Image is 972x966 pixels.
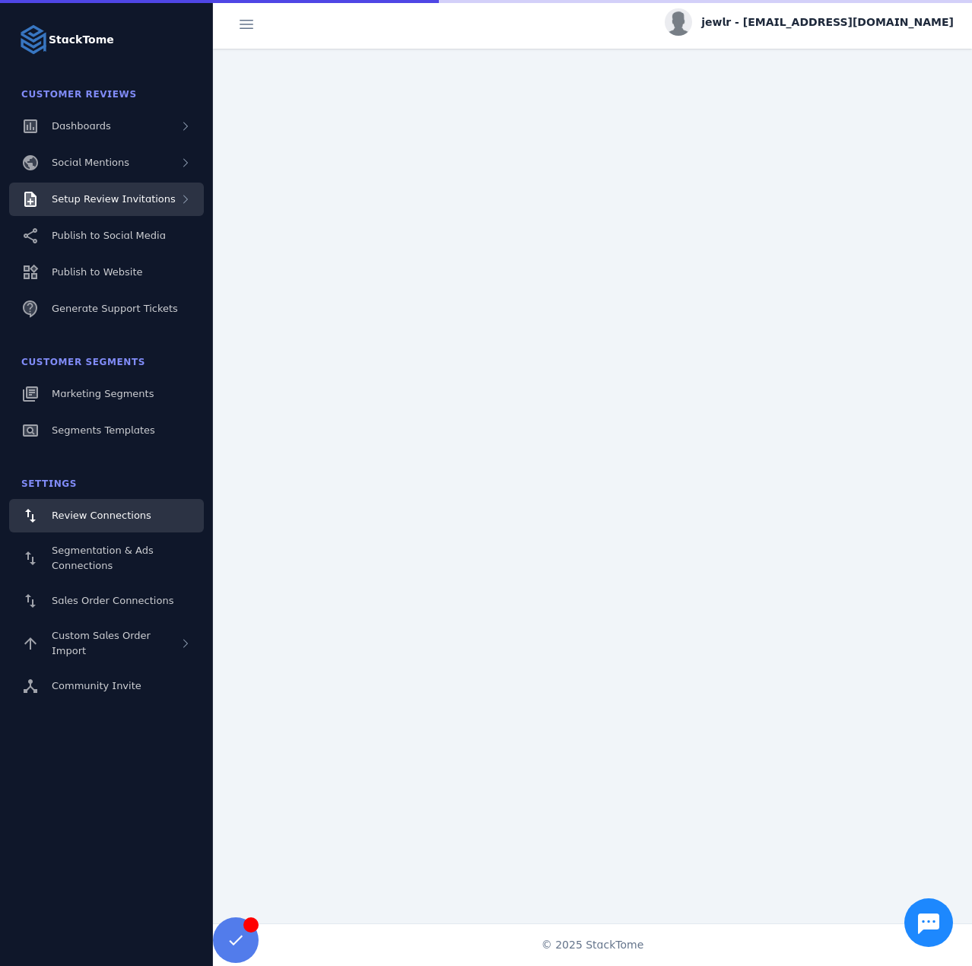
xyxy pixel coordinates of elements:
[9,499,204,532] a: Review Connections
[9,669,204,703] a: Community Invite
[21,478,77,489] span: Settings
[52,193,176,205] span: Setup Review Invitations
[52,266,142,278] span: Publish to Website
[52,680,141,691] span: Community Invite
[52,157,129,168] span: Social Mentions
[9,584,204,618] a: Sales Order Connections
[9,414,204,447] a: Segments Templates
[52,510,151,521] span: Review Connections
[9,535,204,581] a: Segmentation & Ads Connections
[542,937,644,953] span: © 2025 StackTome
[52,303,178,314] span: Generate Support Tickets
[52,388,154,399] span: Marketing Segments
[52,545,154,571] span: Segmentation & Ads Connections
[52,424,155,436] span: Segments Templates
[665,8,954,36] button: jewlr - [EMAIL_ADDRESS][DOMAIN_NAME]
[21,89,137,100] span: Customer Reviews
[9,219,204,253] a: Publish to Social Media
[9,377,204,411] a: Marketing Segments
[665,8,692,36] img: profile.jpg
[49,32,114,48] strong: StackTome
[701,14,954,30] span: jewlr - [EMAIL_ADDRESS][DOMAIN_NAME]
[9,292,204,326] a: Generate Support Tickets
[21,357,145,367] span: Customer Segments
[52,630,151,656] span: Custom Sales Order Import
[52,595,173,606] span: Sales Order Connections
[18,24,49,55] img: Logo image
[9,256,204,289] a: Publish to Website
[52,120,111,132] span: Dashboards
[52,230,166,241] span: Publish to Social Media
